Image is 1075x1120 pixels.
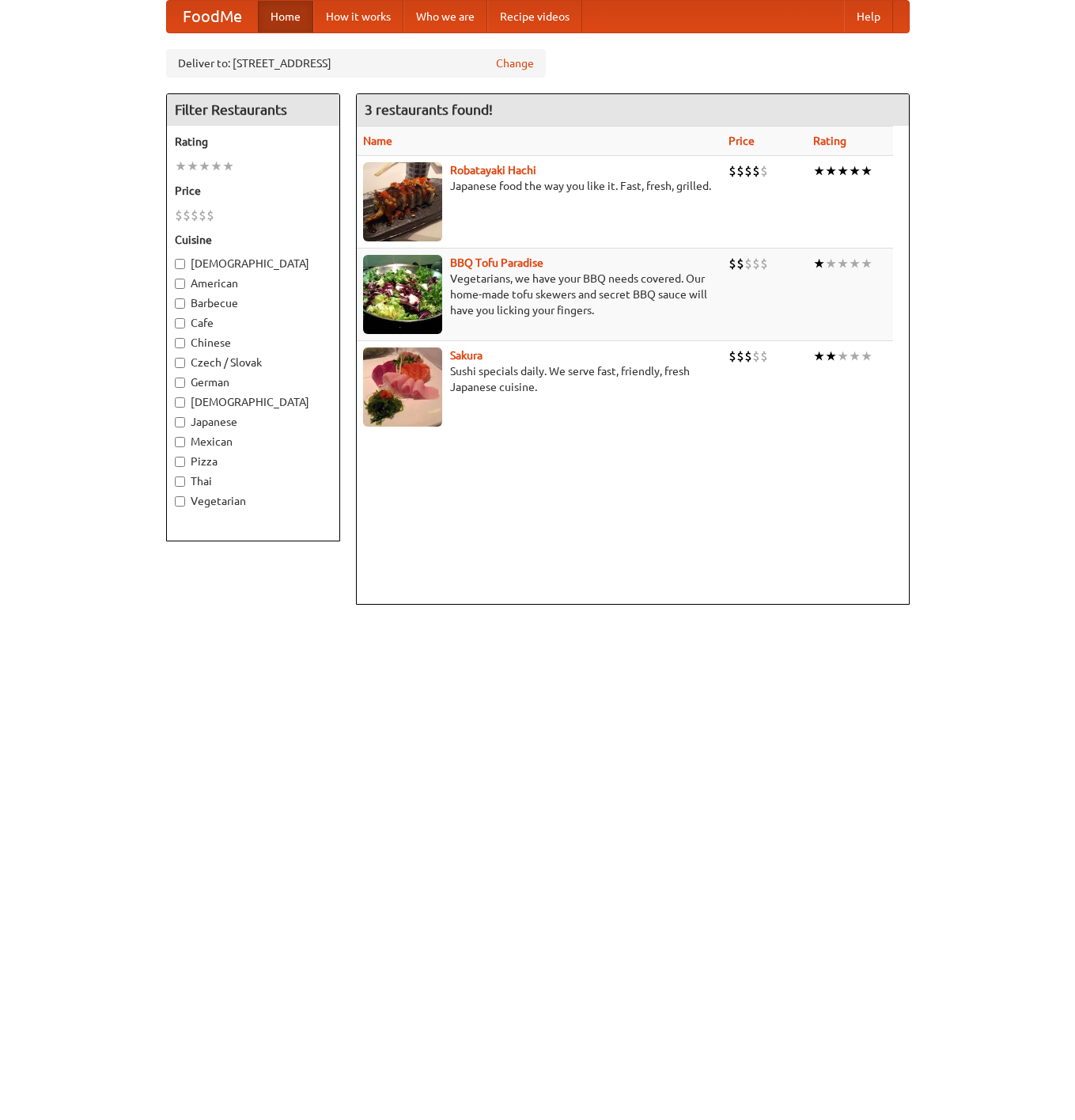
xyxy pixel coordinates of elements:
[222,158,234,175] li: ★
[365,102,493,117] ng-pluralize: 3 restaurants found!
[760,162,768,180] li: $
[313,1,403,32] a: How it works
[175,437,185,447] input: Mexican
[736,347,744,365] li: $
[363,178,716,194] p: Japanese food the way you like it. Fast, fresh, grilled.
[199,158,210,175] li: ★
[183,207,191,224] li: $
[175,414,331,430] label: Japanese
[175,134,331,150] h5: Rating
[187,158,199,175] li: ★
[752,162,760,180] li: $
[210,158,222,175] li: ★
[837,162,849,180] li: ★
[837,347,849,365] li: ★
[258,1,313,32] a: Home
[363,162,442,241] img: robatayaki.jpg
[175,473,331,489] label: Thai
[167,94,339,126] h4: Filter Restaurants
[760,347,768,365] li: $
[363,347,442,427] img: sakura.jpg
[175,355,331,370] label: Czech / Slovak
[175,232,331,248] h5: Cuisine
[825,255,837,272] li: ★
[167,1,258,32] a: FoodMe
[206,207,214,224] li: $
[849,347,861,365] li: ★
[175,158,187,175] li: ★
[849,255,861,272] li: ★
[175,457,185,467] input: Pizza
[729,347,736,365] li: $
[813,162,825,180] li: ★
[175,183,331,199] h5: Price
[736,162,744,180] li: $
[752,255,760,272] li: $
[175,358,185,368] input: Czech / Slovak
[175,374,331,390] label: German
[363,271,716,318] p: Vegetarians, we have your BBQ needs covered. Our home-made tofu skewers and secret BBQ sauce will...
[175,315,331,331] label: Cafe
[175,275,331,291] label: American
[837,255,849,272] li: ★
[175,397,185,408] input: [DEMOGRAPHIC_DATA]
[813,135,846,147] a: Rating
[175,318,185,328] input: Cafe
[450,256,543,269] a: BBQ Tofu Paradise
[175,378,185,388] input: German
[363,135,392,147] a: Name
[175,259,185,269] input: [DEMOGRAPHIC_DATA]
[191,207,199,224] li: $
[825,162,837,180] li: ★
[175,434,331,450] label: Mexican
[175,256,331,271] label: [DEMOGRAPHIC_DATA]
[752,347,760,365] li: $
[861,162,872,180] li: ★
[199,207,206,224] li: $
[175,207,183,224] li: $
[175,417,185,427] input: Japanese
[166,49,546,78] div: Deliver to: [STREET_ADDRESS]
[175,279,185,289] input: American
[363,363,716,395] p: Sushi specials daily. We serve fast, friendly, fresh Japanese cuisine.
[729,135,755,147] a: Price
[861,347,872,365] li: ★
[403,1,487,32] a: Who we are
[487,1,582,32] a: Recipe videos
[744,255,752,272] li: $
[450,349,483,362] a: Sakura
[760,255,768,272] li: $
[175,295,331,311] label: Barbecue
[175,298,185,309] input: Barbecue
[825,347,837,365] li: ★
[363,255,442,334] img: tofuparadise.jpg
[813,347,825,365] li: ★
[813,255,825,272] li: ★
[861,255,872,272] li: ★
[849,162,861,180] li: ★
[496,55,534,71] a: Change
[175,493,331,509] label: Vegetarian
[175,335,331,351] label: Chinese
[744,347,752,365] li: $
[175,476,185,487] input: Thai
[175,496,185,507] input: Vegetarian
[736,255,744,272] li: $
[729,255,736,272] li: $
[175,338,185,348] input: Chinese
[450,164,536,177] a: Robatayaki Hachi
[175,394,331,410] label: [DEMOGRAPHIC_DATA]
[744,162,752,180] li: $
[175,454,331,469] label: Pizza
[729,162,736,180] li: $
[844,1,893,32] a: Help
